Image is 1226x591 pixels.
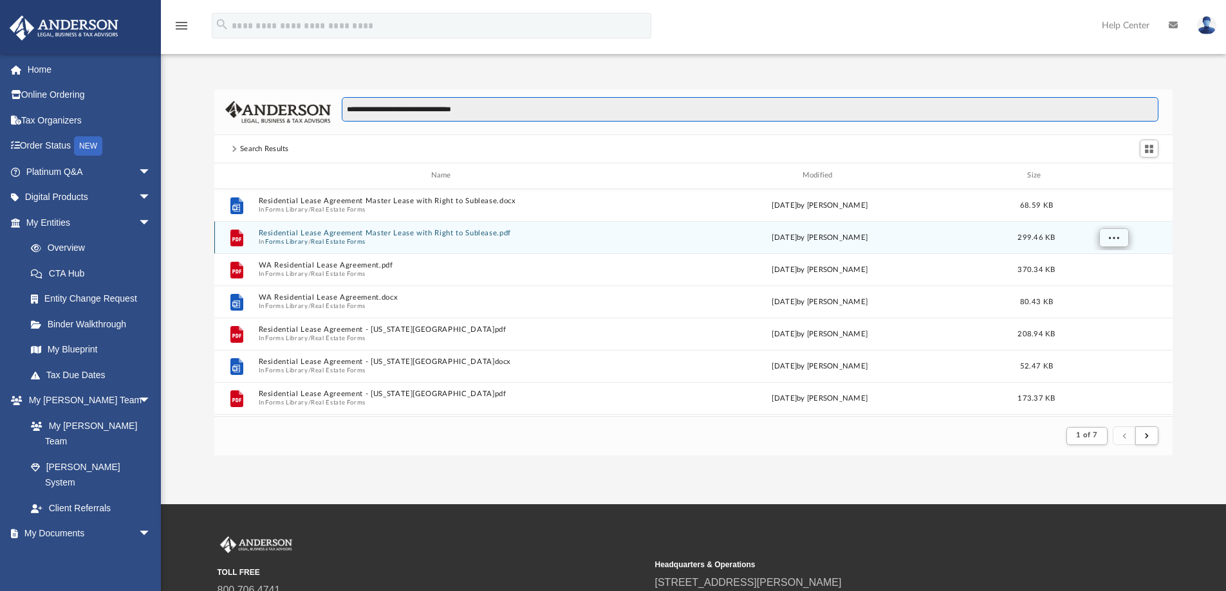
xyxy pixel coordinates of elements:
span: 370.34 KB [1017,266,1055,273]
div: Size [1010,170,1062,181]
span: 52.47 KB [1020,362,1053,369]
div: id [1068,170,1158,181]
img: User Pic [1197,16,1216,35]
a: Home [9,57,171,82]
a: Platinum Q&Aarrow_drop_down [9,159,171,185]
span: In [258,237,629,246]
div: [DATE] by [PERSON_NAME] [635,264,1005,275]
div: [DATE] by [PERSON_NAME] [635,232,1005,243]
button: Forms Library [265,205,308,214]
button: Real Estate Forms [311,366,366,374]
div: [DATE] by [PERSON_NAME] [635,392,1005,404]
img: Anderson Advisors Platinum Portal [6,15,122,41]
button: Real Estate Forms [311,302,366,310]
span: In [258,398,629,406]
span: / [308,398,311,406]
span: 299.46 KB [1017,233,1055,241]
span: / [308,237,311,246]
span: 80.43 KB [1020,298,1053,305]
span: 1 of 7 [1076,432,1097,439]
button: Forms Library [265,398,308,406]
span: In [258,366,629,374]
i: search [215,17,229,32]
span: / [308,302,311,310]
a: My Entitiesarrow_drop_down [9,210,171,235]
div: NEW [74,136,102,156]
button: More options [1099,228,1128,247]
button: Forms Library [265,334,308,342]
button: WA Residential Lease Agreement.pdf [258,261,629,269]
a: Overview [18,235,171,261]
div: id [220,170,252,181]
div: Modified [634,170,1005,181]
span: / [308,205,311,214]
button: Residential Lease Agreement - [US_STATE][GEOGRAPHIC_DATA]pdf [258,325,629,334]
button: 1 of 7 [1066,427,1107,445]
span: / [308,334,311,342]
a: [PERSON_NAME] System [18,454,164,495]
button: Forms Library [265,302,308,310]
span: In [258,334,629,342]
a: My Blueprint [18,337,164,363]
a: Order StatusNEW [9,133,171,159]
div: Name [257,170,628,181]
a: [STREET_ADDRESS][PERSON_NAME] [655,577,842,588]
a: CTA Hub [18,260,171,286]
button: Switch to Grid View [1140,140,1159,158]
button: Real Estate Forms [311,334,366,342]
span: 208.94 KB [1017,330,1055,337]
div: [DATE] by [PERSON_NAME] [635,199,1005,211]
div: [DATE] by [PERSON_NAME] [635,328,1005,340]
a: My Documentsarrow_drop_down [9,521,164,547]
a: Box [18,546,158,572]
small: Headquarters & Operations [655,559,1084,570]
a: Tax Due Dates [18,362,171,388]
div: Search Results [240,143,289,155]
button: Real Estate Forms [311,398,366,406]
div: grid [214,189,1173,416]
span: In [258,269,629,278]
a: My [PERSON_NAME] Team [18,413,158,454]
div: [DATE] by [PERSON_NAME] [635,296,1005,307]
a: menu [174,24,189,33]
i: menu [174,18,189,33]
button: Real Estate Forms [311,237,366,246]
a: Online Ordering [9,82,171,108]
span: / [308,269,311,278]
span: arrow_drop_down [138,210,164,236]
button: Forms Library [265,269,308,278]
button: WA Residential Lease Agreement.docx [258,293,629,302]
span: arrow_drop_down [138,388,164,414]
span: / [308,366,311,374]
button: Residential Lease Agreement - [US_STATE][GEOGRAPHIC_DATA]docx [258,358,629,366]
img: Anderson Advisors Platinum Portal [218,536,295,553]
small: TOLL FREE [218,567,646,578]
input: Search files and folders [342,97,1158,122]
a: My [PERSON_NAME] Teamarrow_drop_down [9,388,164,414]
button: Residential Lease Agreement - [US_STATE][GEOGRAPHIC_DATA]pdf [258,390,629,398]
span: arrow_drop_down [138,185,164,211]
span: arrow_drop_down [138,159,164,185]
a: Digital Productsarrow_drop_down [9,185,171,210]
a: Client Referrals [18,495,164,521]
span: In [258,205,629,214]
button: Forms Library [265,237,308,246]
div: [DATE] by [PERSON_NAME] [635,360,1005,372]
span: In [258,302,629,310]
button: Residential Lease Agreement Master Lease with Right to Sublease.docx [258,197,629,205]
button: Forms Library [265,366,308,374]
button: Real Estate Forms [311,269,366,278]
span: 173.37 KB [1017,394,1055,401]
span: arrow_drop_down [138,521,164,547]
a: Entity Change Request [18,286,171,312]
a: Binder Walkthrough [18,311,171,337]
button: Real Estate Forms [311,205,366,214]
a: Tax Organizers [9,107,171,133]
span: 68.59 KB [1020,201,1053,208]
button: Residential Lease Agreement Master Lease with Right to Sublease.pdf [258,229,629,237]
